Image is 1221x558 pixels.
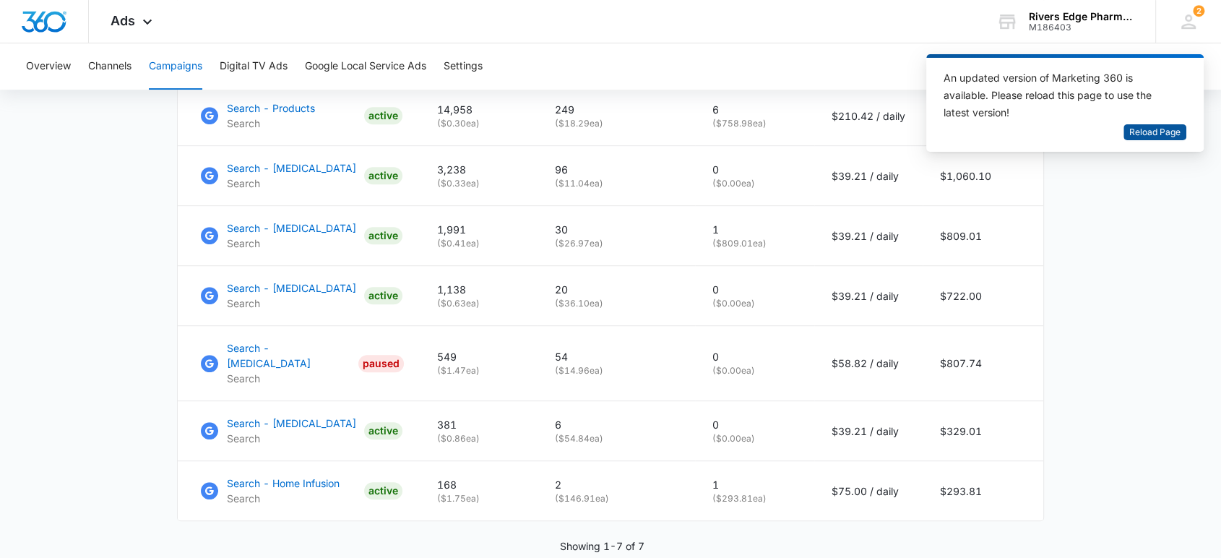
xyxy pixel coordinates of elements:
[555,237,678,250] p: ( $26.97 ea)
[1029,11,1134,22] div: account name
[555,492,678,505] p: ( $146.91 ea)
[305,43,426,90] button: Google Local Service Ads
[923,326,1043,401] td: $807.74
[201,476,402,506] a: Google AdsSearch - Home InfusionSearchACTIVE
[832,228,905,244] p: $39.21 / daily
[832,424,905,439] p: $39.21 / daily
[227,340,353,371] p: Search - [MEDICAL_DATA]
[201,107,218,124] img: Google Ads
[712,477,797,492] p: 1
[227,280,356,296] p: Search - [MEDICAL_DATA]
[1129,126,1181,139] span: Reload Page
[555,477,678,492] p: 2
[227,100,315,116] p: Search - Products
[923,461,1043,521] td: $293.81
[437,364,520,377] p: ( $1.47 ea)
[201,287,218,304] img: Google Ads
[201,340,402,386] a: Google AdsSearch - [MEDICAL_DATA]SearchPAUSED
[555,282,678,297] p: 20
[832,484,905,499] p: $75.00 / daily
[555,177,678,190] p: ( $11.04 ea)
[201,355,218,372] img: Google Ads
[227,116,315,131] p: Search
[555,162,678,177] p: 96
[923,86,1043,146] td: $4,553.90
[227,431,356,446] p: Search
[227,476,340,491] p: Search - Home Infusion
[437,432,520,445] p: ( $0.86 ea)
[832,356,905,371] p: $58.82 / daily
[227,160,356,176] p: Search - [MEDICAL_DATA]
[712,222,797,237] p: 1
[712,297,797,310] p: ( $0.00 ea)
[364,107,402,124] div: ACTIVE
[555,432,678,445] p: ( $54.84 ea)
[555,117,678,130] p: ( $18.29 ea)
[712,349,797,364] p: 0
[555,297,678,310] p: ( $36.10 ea)
[364,482,402,499] div: ACTIVE
[364,287,402,304] div: ACTIVE
[832,108,905,124] p: $210.42 / daily
[364,227,402,244] div: ACTIVE
[227,176,356,191] p: Search
[923,266,1043,326] td: $722.00
[712,117,797,130] p: ( $758.98 ea)
[1029,22,1134,33] div: account id
[712,162,797,177] p: 0
[555,349,678,364] p: 54
[712,492,797,505] p: ( $293.81 ea)
[712,102,797,117] p: 6
[88,43,131,90] button: Channels
[923,206,1043,266] td: $809.01
[712,282,797,297] p: 0
[227,371,353,386] p: Search
[437,117,520,130] p: ( $0.30 ea)
[364,422,402,439] div: ACTIVE
[944,69,1169,121] div: An updated version of Marketing 360 is available. Please reload this page to use the latest version!
[437,282,520,297] p: 1,138
[832,288,905,304] p: $39.21 / daily
[227,491,340,506] p: Search
[227,416,356,431] p: Search - [MEDICAL_DATA]
[364,167,402,184] div: ACTIVE
[437,237,520,250] p: ( $0.41 ea)
[227,220,356,236] p: Search - [MEDICAL_DATA]
[712,364,797,377] p: ( $0.00 ea)
[201,416,402,446] a: Google AdsSearch - [MEDICAL_DATA]SearchACTIVE
[1193,5,1204,17] span: 2
[555,417,678,432] p: 6
[444,43,483,90] button: Settings
[712,237,797,250] p: ( $809.01 ea)
[1193,5,1204,17] div: notifications count
[832,168,905,184] p: $39.21 / daily
[358,355,404,372] div: PAUSED
[1123,124,1186,141] button: Reload Page
[201,220,402,251] a: Google AdsSearch - [MEDICAL_DATA]SearchACTIVE
[437,417,520,432] p: 381
[437,222,520,237] p: 1,991
[555,102,678,117] p: 249
[437,177,520,190] p: ( $0.33 ea)
[201,422,218,439] img: Google Ads
[437,492,520,505] p: ( $1.75 ea)
[437,102,520,117] p: 14,958
[555,364,678,377] p: ( $14.96 ea)
[201,167,218,184] img: Google Ads
[923,146,1043,206] td: $1,060.10
[923,401,1043,461] td: $329.01
[201,100,402,131] a: Google AdsSearch - ProductsSearchACTIVE
[201,280,402,311] a: Google AdsSearch - [MEDICAL_DATA]SearchACTIVE
[220,43,288,90] button: Digital TV Ads
[149,43,202,90] button: Campaigns
[555,222,678,237] p: 30
[437,349,520,364] p: 549
[712,417,797,432] p: 0
[201,482,218,499] img: Google Ads
[111,13,135,28] span: Ads
[560,538,644,554] p: Showing 1-7 of 7
[227,236,356,251] p: Search
[26,43,71,90] button: Overview
[437,162,520,177] p: 3,238
[437,477,520,492] p: 168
